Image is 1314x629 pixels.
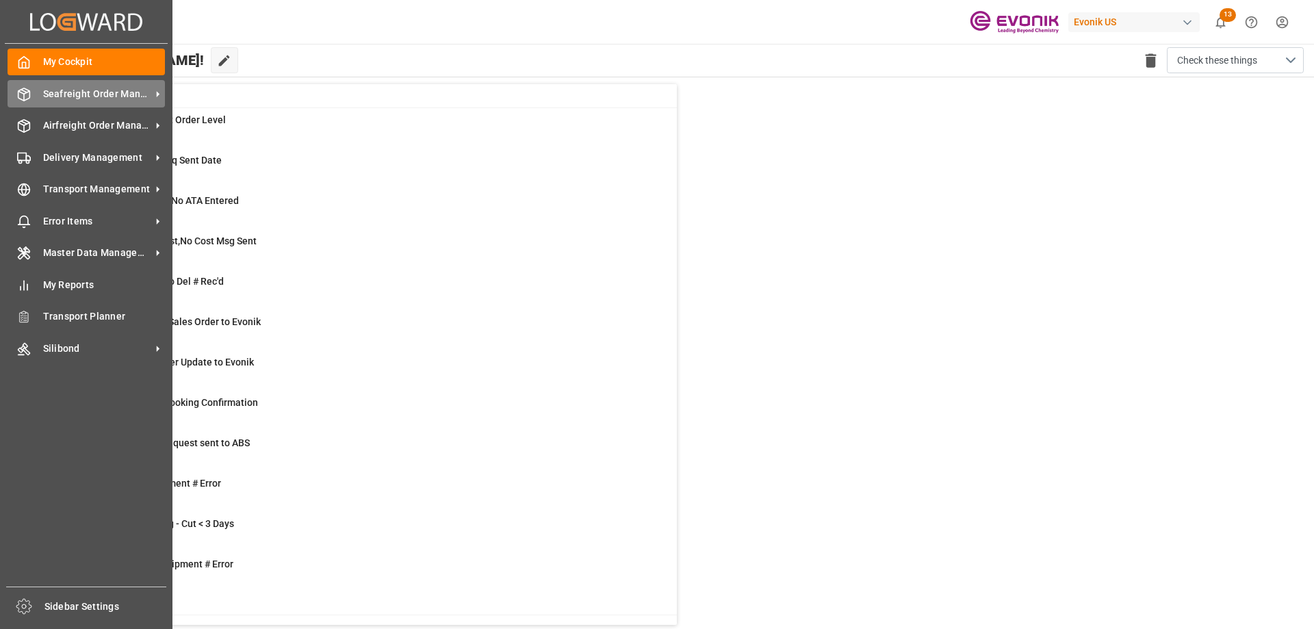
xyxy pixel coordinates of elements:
[70,194,660,222] a: 7ETA > 10 Days , No ATA EnteredShipment
[43,246,151,260] span: Master Data Management
[70,396,660,424] a: 46ABS: Missing Booking ConfirmationShipment
[43,118,151,133] span: Airfreight Order Management
[8,49,165,75] a: My Cockpit
[70,113,660,142] a: 0MOT Missing at Order LevelSales Order-IVPO
[1068,12,1200,32] div: Evonik US
[1068,9,1205,35] button: Evonik US
[8,271,165,298] a: My Reports
[970,10,1059,34] img: Evonik-brand-mark-Deep-Purple-RGB.jpeg_1700498283.jpeg
[1205,7,1236,38] button: show 13 new notifications
[105,357,254,368] span: Error Sales Order Update to Evonik
[70,234,660,263] a: 23ETD>3 Days Past,No Cost Msg SentShipment
[70,436,660,465] a: 1Pending Bkg Request sent to ABSShipment
[1220,8,1236,22] span: 13
[70,476,660,505] a: 1Main-Leg Shipment # ErrorShipment
[70,153,660,182] a: 5ABS: No Bkg Req Sent DateShipment
[43,182,151,196] span: Transport Management
[105,437,250,448] span: Pending Bkg Request sent to ABS
[43,278,166,292] span: My Reports
[1167,47,1304,73] button: open menu
[43,151,151,165] span: Delivery Management
[1177,53,1257,68] span: Check these things
[105,316,261,327] span: Error on Initial Sales Order to Evonik
[43,309,166,324] span: Transport Planner
[1236,7,1267,38] button: Help Center
[70,517,660,545] a: 34TU: PGI Missing - Cut < 3 DaysTransport Unit
[44,600,167,614] span: Sidebar Settings
[70,274,660,303] a: 7ETD < 3 Days,No Del # Rec'dShipment
[70,355,660,384] a: 0Error Sales Order Update to EvonikShipment
[43,342,151,356] span: Silibond
[70,315,660,344] a: 1Error on Initial Sales Order to EvonikShipment
[43,55,166,69] span: My Cockpit
[105,235,257,246] span: ETD>3 Days Past,No Cost Msg Sent
[105,397,258,408] span: ABS: Missing Booking Confirmation
[70,557,660,586] a: 1TU : Pre-Leg Shipment # ErrorTransport Unit
[57,47,204,73] span: Hello [PERSON_NAME]!
[43,214,151,229] span: Error Items
[43,87,151,101] span: Seafreight Order Management
[8,303,165,330] a: Transport Planner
